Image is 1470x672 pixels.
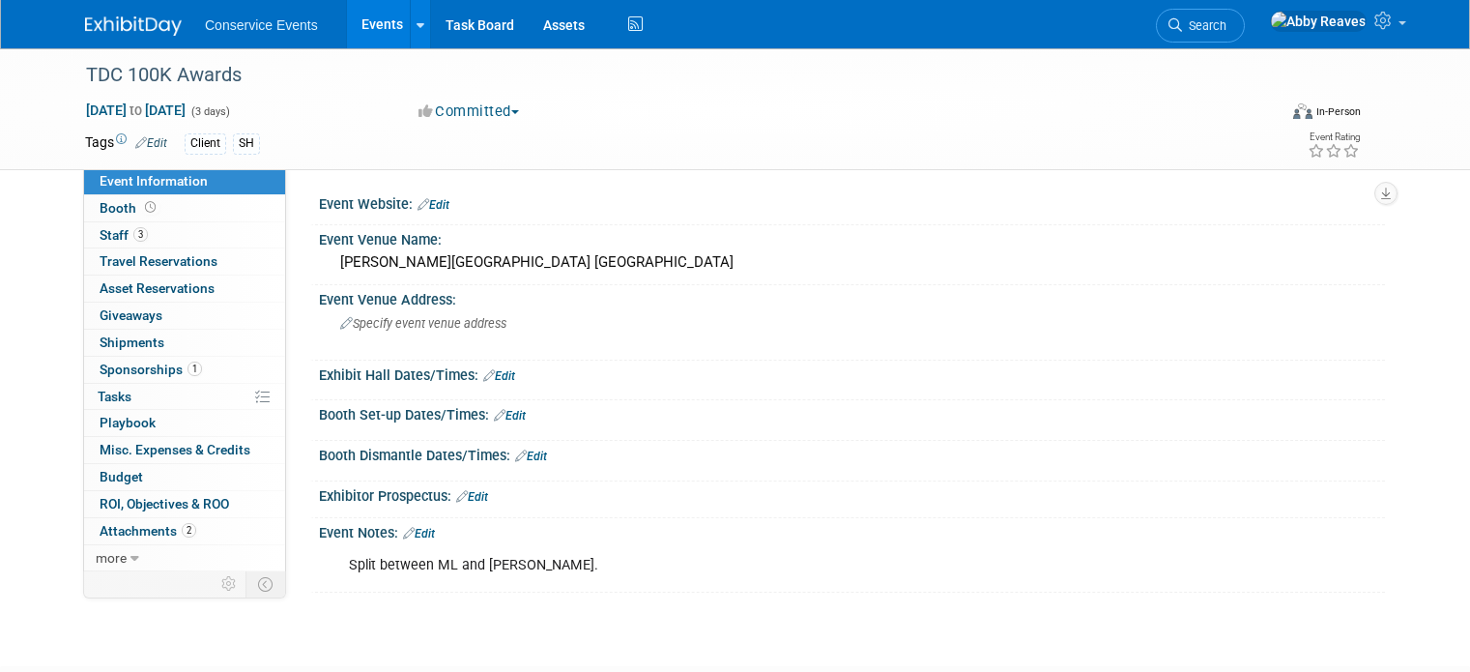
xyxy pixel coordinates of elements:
[141,200,159,215] span: Booth not reserved yet
[403,527,435,541] a: Edit
[319,518,1385,543] div: Event Notes:
[135,136,167,150] a: Edit
[84,303,285,329] a: Giveaways
[189,105,230,118] span: (3 days)
[213,571,246,597] td: Personalize Event Tab Strip
[335,546,1178,585] div: Split between ML and [PERSON_NAME].
[319,285,1385,309] div: Event Venue Address:
[319,361,1385,386] div: Exhibit Hall Dates/Times:
[1293,103,1312,119] img: Format-Inperson.png
[100,307,162,323] span: Giveaways
[100,335,164,350] span: Shipments
[127,102,145,118] span: to
[84,437,285,463] a: Misc. Expenses & Credits
[84,464,285,490] a: Budget
[100,469,143,484] span: Budget
[79,58,1253,93] div: TDC 100K Awards
[418,198,449,212] a: Edit
[1172,101,1361,130] div: Event Format
[205,17,318,33] span: Conservice Events
[84,195,285,221] a: Booth
[84,330,285,356] a: Shipments
[100,227,148,243] span: Staff
[319,190,1385,215] div: Event Website:
[1156,9,1245,43] a: Search
[515,450,547,463] a: Edit
[100,442,250,457] span: Misc. Expenses & Credits
[233,133,260,154] div: SH
[319,225,1385,249] div: Event Venue Name:
[85,132,167,155] td: Tags
[100,415,156,430] span: Playbook
[100,253,217,269] span: Travel Reservations
[100,496,229,511] span: ROI, Objectives & ROO
[85,16,182,36] img: ExhibitDay
[98,389,131,404] span: Tasks
[84,384,285,410] a: Tasks
[100,362,202,377] span: Sponsorships
[412,102,527,122] button: Committed
[100,173,208,189] span: Event Information
[1182,18,1226,33] span: Search
[494,409,526,423] a: Edit
[84,518,285,544] a: Attachments2
[182,523,196,538] span: 2
[84,491,285,517] a: ROI, Objectives & ROO
[84,410,285,436] a: Playbook
[1308,132,1360,142] div: Event Rating
[96,550,127,566] span: more
[456,490,488,504] a: Edit
[483,369,515,383] a: Edit
[1315,104,1361,119] div: In-Person
[319,482,1385,507] div: Exhibitor Prospectus:
[84,357,285,383] a: Sponsorships1
[84,222,285,248] a: Staff3
[246,571,286,597] td: Toggle Event Tabs
[185,133,226,154] div: Client
[1270,11,1367,32] img: Abby Reaves
[84,168,285,194] a: Event Information
[333,248,1370,278] div: [PERSON_NAME][GEOGRAPHIC_DATA] [GEOGRAPHIC_DATA]
[100,523,196,539] span: Attachments
[84,545,285,571] a: more
[319,400,1385,425] div: Booth Set-up Dates/Times:
[133,227,148,242] span: 3
[100,280,215,296] span: Asset Reservations
[84,276,285,302] a: Asset Reservations
[100,200,159,216] span: Booth
[340,316,506,331] span: Specify event venue address
[319,441,1385,466] div: Booth Dismantle Dates/Times:
[85,102,187,119] span: [DATE] [DATE]
[84,248,285,275] a: Travel Reservations
[187,362,202,376] span: 1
